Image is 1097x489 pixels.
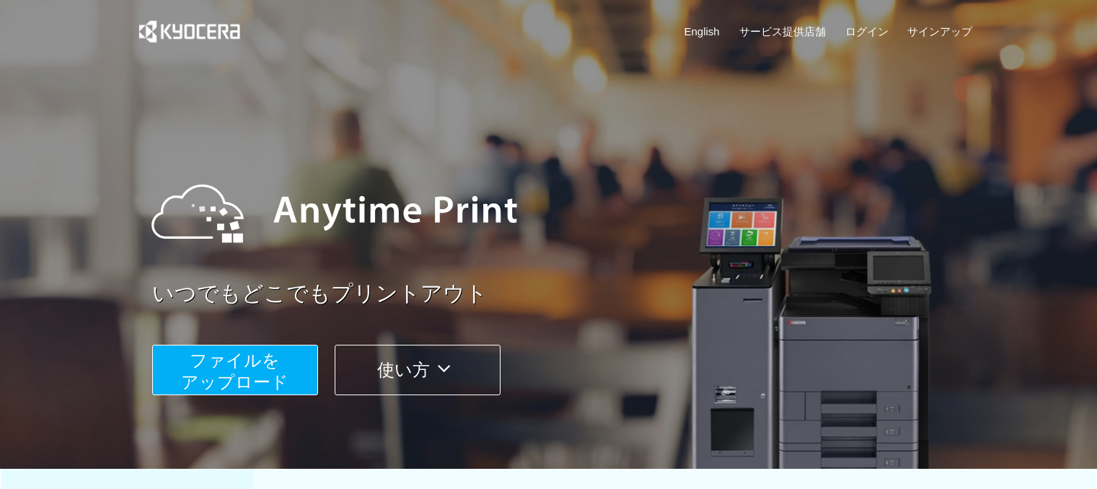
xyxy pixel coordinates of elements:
[739,24,826,39] a: サービス提供店舗
[335,345,501,395] button: 使い方
[907,24,972,39] a: サインアップ
[684,24,720,39] a: English
[181,351,288,392] span: ファイルを ​​アップロード
[152,278,982,309] a: いつでもどこでもプリントアウト
[152,345,318,395] button: ファイルを​​アップロード
[845,24,889,39] a: ログイン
